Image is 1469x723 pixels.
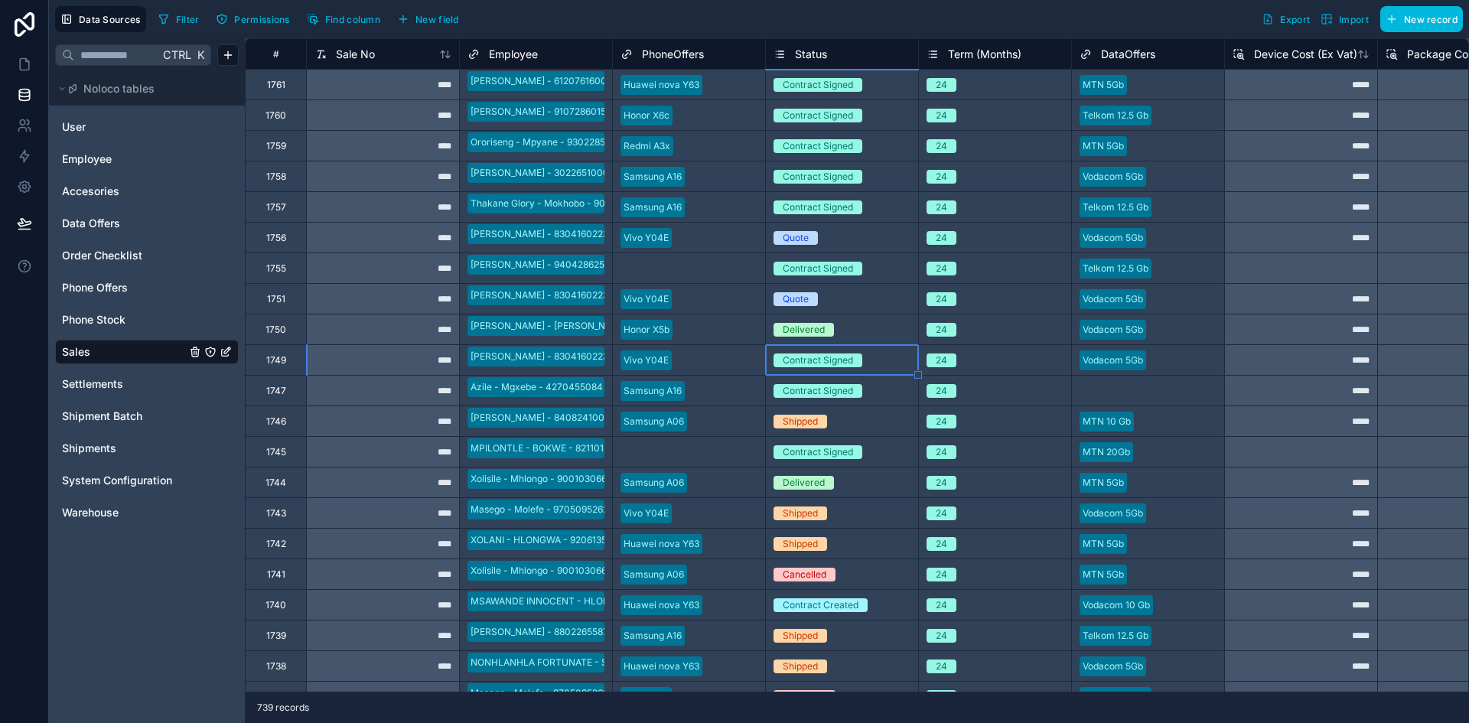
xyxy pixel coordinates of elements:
[624,568,684,581] div: Samsung A06
[783,262,853,275] div: Contract Signed
[55,243,239,268] div: Order Checklist
[1380,6,1463,32] button: New record
[936,506,947,520] div: 24
[176,14,200,25] span: Filter
[62,216,186,231] a: Data Offers
[1339,14,1369,25] span: Import
[471,135,682,149] div: Ororiseng - Mpyane - 9302285435088 - DA2745
[62,376,186,392] a: Settlements
[265,599,286,611] div: 1740
[936,415,947,428] div: 24
[783,415,818,428] div: Shipped
[1083,139,1124,153] div: MTN 5Gb
[1083,506,1143,520] div: Vodacom 5Gb
[1083,323,1143,337] div: Vodacom 5Gb
[301,8,386,31] button: Find column
[783,598,858,612] div: Contract Created
[936,292,947,306] div: 24
[1374,6,1463,32] a: New record
[936,690,947,704] div: 24
[783,139,853,153] div: Contract Signed
[336,47,375,62] span: Sale No
[266,232,286,244] div: 1756
[392,8,464,31] button: New field
[1254,47,1357,62] span: Device Cost (Ex Vat)
[624,78,699,92] div: Huawei nova Y63
[62,216,120,231] span: Data Offers
[624,139,670,153] div: Redmi A3x
[83,81,155,96] span: Noloco tables
[783,170,853,184] div: Contract Signed
[936,629,947,643] div: 24
[624,690,669,704] div: Vivo Y04E
[266,385,286,397] div: 1747
[62,376,123,392] span: Settlements
[267,293,285,305] div: 1751
[1083,200,1148,214] div: Telkom 12.5 Gb
[471,197,708,210] div: Thakane Glory - Mokhobo - 9012100745088 - 1,481.00
[783,476,825,490] div: Delivered
[325,14,380,25] span: Find column
[936,537,947,551] div: 24
[1083,231,1143,245] div: Vodacom 5Gb
[471,656,754,669] div: NONHLANHLA FORTUNATE - SHANGE - 8009250523084 - 5443
[62,248,186,263] a: Order Checklist
[62,184,186,199] a: Accesories
[195,50,206,60] span: K
[265,477,286,489] div: 1744
[1315,6,1374,32] button: Import
[62,344,90,360] span: Sales
[266,660,286,673] div: 1738
[624,231,669,245] div: Vivo Y04E
[266,262,286,275] div: 1755
[1083,170,1143,184] div: Vodacom 5Gb
[62,344,186,360] a: Sales
[62,441,186,456] a: Shipments
[1101,47,1155,62] span: DataOffers
[624,415,684,428] div: Samsung A06
[624,323,669,337] div: Honor X5b
[624,384,682,398] div: Samsung A16
[783,200,853,214] div: Contract Signed
[471,503,657,516] div: Masego - Molefe - 9705095262080 - 6073
[267,79,285,91] div: 1761
[936,200,947,214] div: 24
[266,415,286,428] div: 1746
[783,323,825,337] div: Delivered
[948,47,1021,62] span: Term (Months)
[55,115,239,139] div: User
[62,473,172,488] span: System Configuration
[266,354,286,366] div: 1749
[936,598,947,612] div: 24
[783,292,809,306] div: Quote
[55,404,239,428] div: Shipment Batch
[1280,14,1310,25] span: Export
[471,288,659,302] div: [PERSON_NAME] - 8304160223085 - 10613
[624,598,699,612] div: Huawei nova Y63
[936,231,947,245] div: 24
[1083,262,1148,275] div: Telkom 12.5 Gb
[624,200,682,214] div: Samsung A16
[55,308,239,332] div: Phone Stock
[266,507,286,519] div: 1743
[489,47,538,62] span: Employee
[62,312,186,327] a: Phone Stock
[471,472,663,486] div: Xolisile - Mhlongo - 9001030660087 - 18152
[1404,14,1458,25] span: New record
[936,139,947,153] div: 24
[783,568,826,581] div: Cancelled
[266,446,286,458] div: 1745
[62,280,186,295] a: Phone Offers
[1083,445,1130,459] div: MTN 20Gb
[936,445,947,459] div: 24
[783,445,853,459] div: Contract Signed
[471,564,663,578] div: Xolisile - Mhlongo - 9001030660087 - 18152
[62,441,116,456] span: Shipments
[1083,292,1143,306] div: Vodacom 5Gb
[471,227,659,241] div: [PERSON_NAME] - 8304160223085 - 10613
[936,78,947,92] div: 24
[936,384,947,398] div: 24
[936,659,947,673] div: 24
[783,537,818,551] div: Shipped
[161,45,193,64] span: Ctrl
